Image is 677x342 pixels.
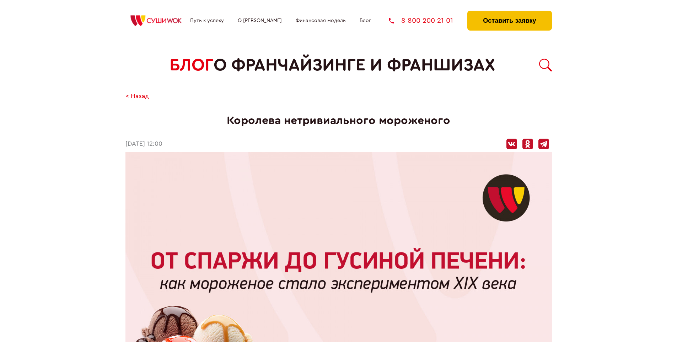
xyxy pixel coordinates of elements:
[238,18,282,23] a: О [PERSON_NAME]
[214,55,495,75] span: о франчайзинге и франшизах
[389,17,453,24] a: 8 800 200 21 01
[467,11,552,31] button: Оставить заявку
[401,17,453,24] span: 8 800 200 21 01
[125,114,552,127] h1: Королева нетривиального мороженого
[190,18,224,23] a: Путь к успеху
[360,18,371,23] a: Блог
[125,93,149,100] a: < Назад
[296,18,346,23] a: Финансовая модель
[170,55,214,75] span: БЛОГ
[125,140,162,148] time: [DATE] 12:00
